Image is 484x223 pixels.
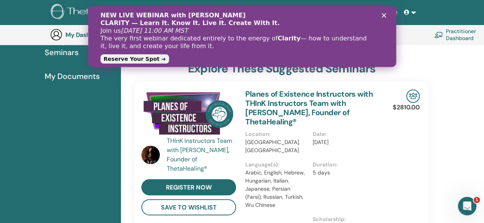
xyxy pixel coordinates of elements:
[199,5,260,20] a: Courses & Seminars
[293,7,301,12] div: Close
[12,48,81,57] a: Reserve Your Spot ➜
[245,130,308,138] p: Location :
[141,89,236,139] img: Planes of Existence Instructors
[189,29,212,36] b: Clarity
[259,5,298,20] a: Certification
[347,5,380,20] a: Resources
[45,70,100,82] span: My Documents
[313,169,375,177] p: 5 days
[313,138,375,146] p: [DATE]
[51,4,143,21] img: logo.png
[298,5,347,20] a: Success Stories
[245,169,308,209] p: Arabic, English, Hebrew, Hungarian, Italian, Japanese, Persian (Farsi), Russian, Turkish, Wu Chinese
[474,197,480,203] span: 1
[188,62,375,75] h3: explore these suggested seminars
[393,103,420,112] p: $2810.00
[245,138,308,154] p: [GEOGRAPHIC_DATA], [GEOGRAPHIC_DATA]
[245,89,373,127] a: Planes of Existence Instructors with THInK Instructors Team with [PERSON_NAME], Founder of ThetaH...
[406,89,420,103] img: In-Person Seminar
[176,5,198,20] a: About
[65,31,142,39] h3: My Dashboard
[313,130,375,138] p: Date :
[141,179,236,195] a: register now
[45,35,115,58] span: Completed Seminars
[166,183,212,191] span: register now
[313,161,375,169] p: Duration :
[50,29,62,41] img: generic-user-icon.jpg
[88,6,396,67] iframe: Intercom live chat banner
[458,197,476,215] iframe: Intercom live chat
[434,32,443,38] img: chalkboard-teacher.svg
[245,161,308,169] p: Language(s) :
[167,136,238,173] a: THInK Instructors Team with [PERSON_NAME], Founder of ThetaHealing®
[380,5,401,20] a: Store
[141,146,160,164] img: default.jpg
[141,199,236,215] button: save to wishlist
